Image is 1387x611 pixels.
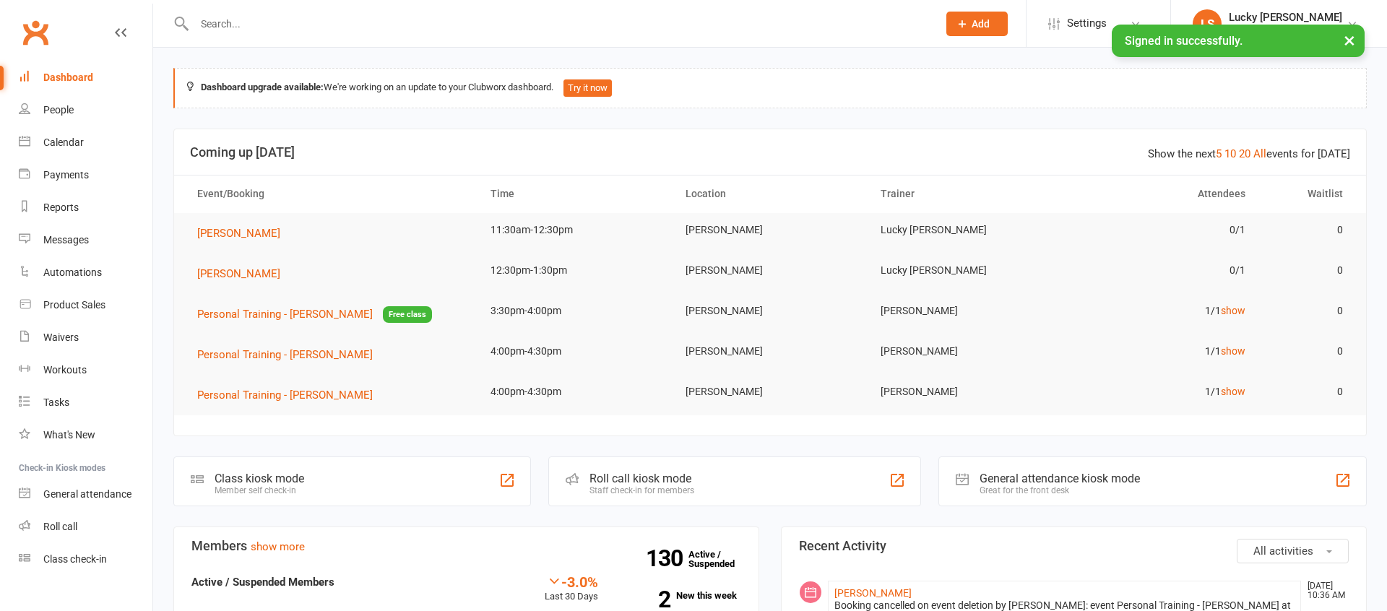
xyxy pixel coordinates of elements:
[197,308,373,321] span: Personal Training - [PERSON_NAME]
[688,539,752,579] a: 130Active / Suspended
[589,472,694,485] div: Roll call kiosk mode
[1258,294,1356,328] td: 0
[673,253,868,287] td: [PERSON_NAME]
[673,334,868,368] td: [PERSON_NAME]
[1258,334,1356,368] td: 0
[1125,34,1243,48] span: Signed in successfully.
[868,253,1063,287] td: Lucky [PERSON_NAME]
[190,145,1350,160] h3: Coming up [DATE]
[1221,305,1245,316] a: show
[215,472,304,485] div: Class kiosk mode
[1063,334,1258,368] td: 1/1
[478,375,673,409] td: 4:00pm-4:30pm
[673,375,868,409] td: [PERSON_NAME]
[19,159,152,191] a: Payments
[19,321,152,354] a: Waivers
[673,294,868,328] td: [PERSON_NAME]
[43,429,95,441] div: What's New
[1224,147,1236,160] a: 10
[43,169,89,181] div: Payments
[646,547,688,569] strong: 130
[43,104,74,116] div: People
[1216,147,1222,160] a: 5
[1258,175,1356,212] th: Waitlist
[19,126,152,159] a: Calendar
[1063,375,1258,409] td: 1/1
[197,265,290,282] button: [PERSON_NAME]
[868,175,1063,212] th: Trainer
[215,485,304,495] div: Member self check-in
[173,68,1367,108] div: We're working on an update to your Clubworx dashboard.
[868,375,1063,409] td: [PERSON_NAME]
[191,576,334,589] strong: Active / Suspended Members
[799,539,1349,553] h3: Recent Activity
[17,14,53,51] a: Clubworx
[197,346,383,363] button: Personal Training - [PERSON_NAME]
[1193,9,1222,38] div: LS
[1221,386,1245,397] a: show
[1253,545,1313,558] span: All activities
[197,348,373,361] span: Personal Training - [PERSON_NAME]
[197,386,383,404] button: Personal Training - [PERSON_NAME]
[43,136,84,148] div: Calendar
[972,18,990,30] span: Add
[19,61,152,94] a: Dashboard
[946,12,1008,36] button: Add
[1258,375,1356,409] td: 0
[19,511,152,543] a: Roll call
[868,294,1063,328] td: [PERSON_NAME]
[980,472,1140,485] div: General attendance kiosk mode
[19,386,152,419] a: Tasks
[1148,145,1350,162] div: Show the next events for [DATE]
[19,478,152,511] a: General attendance kiosk mode
[478,213,673,247] td: 11:30am-12:30pm
[43,488,131,500] div: General attendance
[1063,253,1258,287] td: 0/1
[251,540,305,553] a: show more
[545,573,598,604] div: Last 30 Days
[43,364,87,376] div: Workouts
[19,191,152,224] a: Reports
[197,389,373,402] span: Personal Training - [PERSON_NAME]
[620,591,741,600] a: 2New this week
[589,485,694,495] div: Staff check-in for members
[43,396,69,408] div: Tasks
[43,331,79,343] div: Waivers
[19,224,152,256] a: Messages
[201,82,324,92] strong: Dashboard upgrade available:
[197,267,280,280] span: [PERSON_NAME]
[383,306,432,323] span: Free class
[19,419,152,451] a: What's New
[1067,7,1107,40] span: Settings
[478,175,673,212] th: Time
[1229,24,1342,37] div: Bodyline Fitness
[19,543,152,576] a: Class kiosk mode
[620,589,670,610] strong: 2
[184,175,478,212] th: Event/Booking
[43,299,105,311] div: Product Sales
[43,234,89,246] div: Messages
[43,266,102,278] div: Automations
[43,521,77,532] div: Roll call
[478,253,673,287] td: 12:30pm-1:30pm
[1239,147,1250,160] a: 20
[190,14,928,34] input: Search...
[1300,581,1348,600] time: [DATE] 10:36 AM
[1336,25,1362,56] button: ×
[868,334,1063,368] td: [PERSON_NAME]
[1258,253,1356,287] td: 0
[1063,175,1258,212] th: Attendees
[1253,147,1266,160] a: All
[478,294,673,328] td: 3:30pm-4:00pm
[563,79,612,97] button: Try it now
[197,227,280,240] span: [PERSON_NAME]
[673,175,868,212] th: Location
[43,553,107,565] div: Class check-in
[19,289,152,321] a: Product Sales
[19,354,152,386] a: Workouts
[19,256,152,289] a: Automations
[1063,294,1258,328] td: 1/1
[834,587,912,599] a: [PERSON_NAME]
[673,213,868,247] td: [PERSON_NAME]
[1258,213,1356,247] td: 0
